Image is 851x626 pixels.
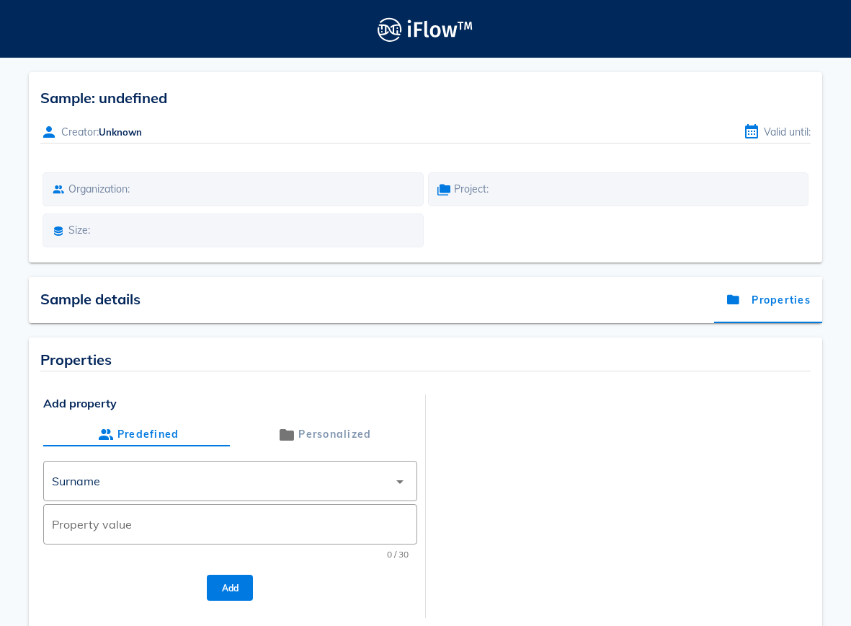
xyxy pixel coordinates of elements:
span: Add property [43,394,417,412]
a: Properties [714,277,822,323]
span: Sample details [40,290,141,308]
div: 0 / 30 [387,550,409,560]
span: Organization: [68,182,130,195]
div: Predefined [94,423,179,446]
div: Surname [43,461,417,501]
button: Add [207,575,253,601]
span: Size: [68,224,90,237]
span: Unknown [99,126,142,138]
div: Personalized [275,423,371,446]
span: Project: [454,182,489,195]
i: arrow_drop_down [391,473,409,490]
span: Valid until: [764,125,811,138]
span: Sample: undefined [40,89,167,107]
span: Add [218,583,241,594]
div: Surname [52,475,100,488]
span: Creator: [61,125,99,138]
div: Properties [40,349,811,371]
